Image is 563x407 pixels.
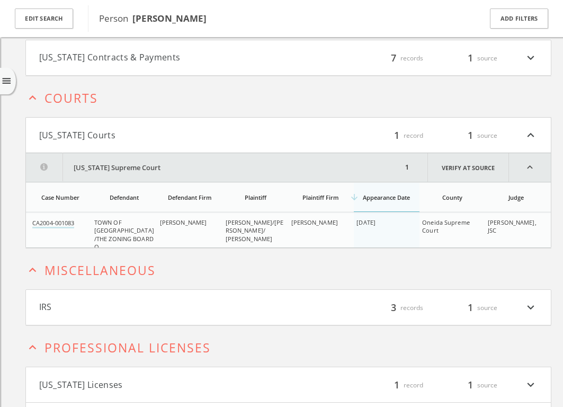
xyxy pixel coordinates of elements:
button: Edit Search [15,8,73,29]
i: expand_less [25,263,40,277]
div: County [422,193,482,201]
span: 3 [387,300,400,314]
span: 1 [464,50,477,65]
span: [PERSON_NAME] [291,218,337,226]
i: expand_more [524,300,538,314]
span: 1 [390,128,403,142]
span: 7 [387,50,400,65]
div: records [360,300,423,314]
button: [US_STATE] Supreme Court [26,153,403,182]
div: source [434,51,497,65]
button: expand_lessMiscellaneous [25,261,551,277]
button: expand_lessCourts [25,89,551,105]
i: expand_less [524,128,538,142]
div: Judge [488,193,544,201]
span: Courts [44,90,98,107]
div: 1 [403,153,412,182]
div: Plaintiff [225,193,285,201]
button: IRS [39,300,289,314]
span: [PERSON_NAME]/[PERSON_NAME]/ [PERSON_NAME] [225,218,283,243]
i: expand_less [25,340,40,355]
span: 1 [464,300,477,314]
span: Oneida Supreme Court [422,218,470,234]
span: [PERSON_NAME], JSC [488,218,537,234]
div: record [360,128,423,142]
button: Add Filters [490,8,548,29]
div: Case Number [32,193,89,201]
i: expand_less [509,153,551,182]
span: [PERSON_NAME] [159,218,206,226]
button: [US_STATE] Licenses [39,378,289,392]
span: Professional Licenses [44,339,211,356]
div: record [360,378,423,392]
span: Miscellaneous [44,262,156,279]
span: 1 [390,377,403,392]
button: expand_lessProfessional Licenses [25,338,551,355]
div: source [434,300,497,314]
div: Appearance Date [356,193,417,201]
div: Plaintiff Firm [291,193,351,201]
div: source [434,128,497,142]
div: Defendant Firm [159,193,220,201]
a: CA2004-001083 [32,219,74,228]
span: TOWN OF [GEOGRAPHIC_DATA]/THE ZONING BOARD O [94,218,154,251]
i: expand_more [524,51,538,65]
span: [DATE] [356,218,376,226]
div: source [434,378,497,392]
span: Person [99,12,207,24]
button: [US_STATE] Contracts & Payments [39,51,289,65]
a: Verify at source [427,153,509,182]
i: expand_more [524,378,538,392]
span: 1 [464,128,477,142]
button: [US_STATE] Courts [39,128,289,142]
i: arrow_downward [350,192,359,202]
b: [PERSON_NAME] [132,12,207,24]
div: records [360,51,423,65]
i: expand_less [25,91,40,105]
i: menu [1,76,12,87]
div: Defendant [94,193,154,201]
span: 1 [464,377,477,392]
div: grid [26,213,551,247]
